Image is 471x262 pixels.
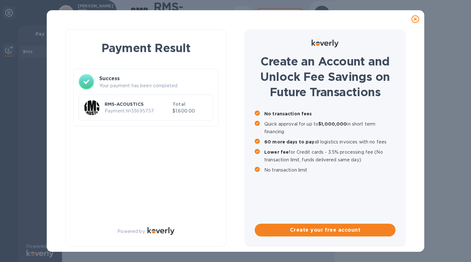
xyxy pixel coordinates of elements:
img: Logo [148,227,174,235]
p: for Credit cards - 3.5% processing fee (No transaction limit, funds delivered same day) [264,148,395,164]
h1: Create an Account and Unlock Fee Savings on Future Transactions [255,54,395,100]
span: Create your free account [260,226,390,234]
img: Logo [312,40,339,47]
p: $1,600.00 [172,108,208,114]
p: Quick approval for up to in short term financing [264,120,395,135]
b: 60 more days to pay [264,139,315,144]
p: RMS-ACOUSTICS [105,101,170,107]
b: Total [172,102,185,107]
p: all logistics invoices with no fees [264,138,395,146]
p: No transaction limit [264,166,395,174]
b: No transaction fees [264,111,312,116]
b: $1,000,000 [318,121,347,127]
p: Your payment has been completed. [99,82,213,89]
h1: Payment Result [76,40,216,56]
button: Create your free account [255,224,395,236]
p: Payment № 33695757 [105,108,170,114]
h3: Success [99,75,213,82]
p: Powered by [117,228,145,235]
b: Lower fee [264,150,289,155]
